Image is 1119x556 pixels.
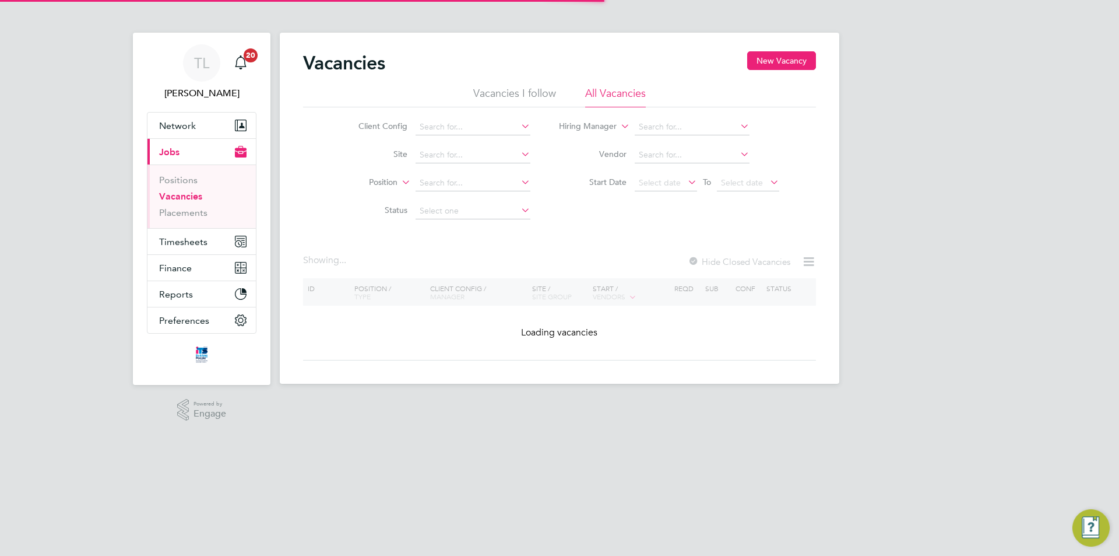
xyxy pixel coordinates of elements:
span: Preferences [159,315,209,326]
label: Vendor [559,149,627,159]
button: Reports [147,281,256,307]
li: All Vacancies [585,86,646,107]
a: Powered byEngage [177,399,227,421]
li: Vacancies I follow [473,86,556,107]
label: Client Config [340,121,407,131]
a: Placements [159,207,207,218]
button: Finance [147,255,256,281]
span: Timesheets [159,236,207,247]
span: 20 [244,48,258,62]
span: Reports [159,289,193,300]
button: Jobs [147,139,256,165]
span: Finance [159,263,192,274]
a: TL[PERSON_NAME] [147,44,256,100]
label: Start Date [559,177,627,187]
button: Preferences [147,307,256,333]
button: Timesheets [147,229,256,254]
input: Search for... [635,119,749,135]
span: Jobs [159,146,180,158]
a: Vacancies [159,191,202,202]
label: Hide Closed Vacancies [688,256,790,267]
label: Hiring Manager [550,121,617,132]
span: Tim Lerwill [147,86,256,100]
a: 20 [229,44,252,82]
input: Search for... [416,147,530,163]
input: Search for... [416,175,530,191]
input: Search for... [635,147,749,163]
a: Positions [159,174,198,186]
span: Network [159,120,196,131]
span: Powered by [193,399,226,409]
nav: Main navigation [133,33,270,385]
img: itsconstruction-logo-retina.png [193,345,210,364]
span: Select date [639,177,681,188]
label: Status [340,205,407,215]
div: Showing [303,254,349,267]
h2: Vacancies [303,51,385,75]
label: Position [330,177,397,188]
button: Engage Resource Center [1072,509,1110,547]
span: ... [339,254,346,266]
label: Site [340,149,407,159]
button: New Vacancy [747,51,816,70]
a: Go to home page [147,345,256,364]
div: Jobs [147,165,256,228]
span: To [699,174,715,190]
span: TL [194,55,209,71]
button: Network [147,113,256,138]
input: Search for... [416,119,530,135]
span: Engage [193,409,226,419]
input: Select one [416,203,530,219]
span: Select date [721,177,763,188]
